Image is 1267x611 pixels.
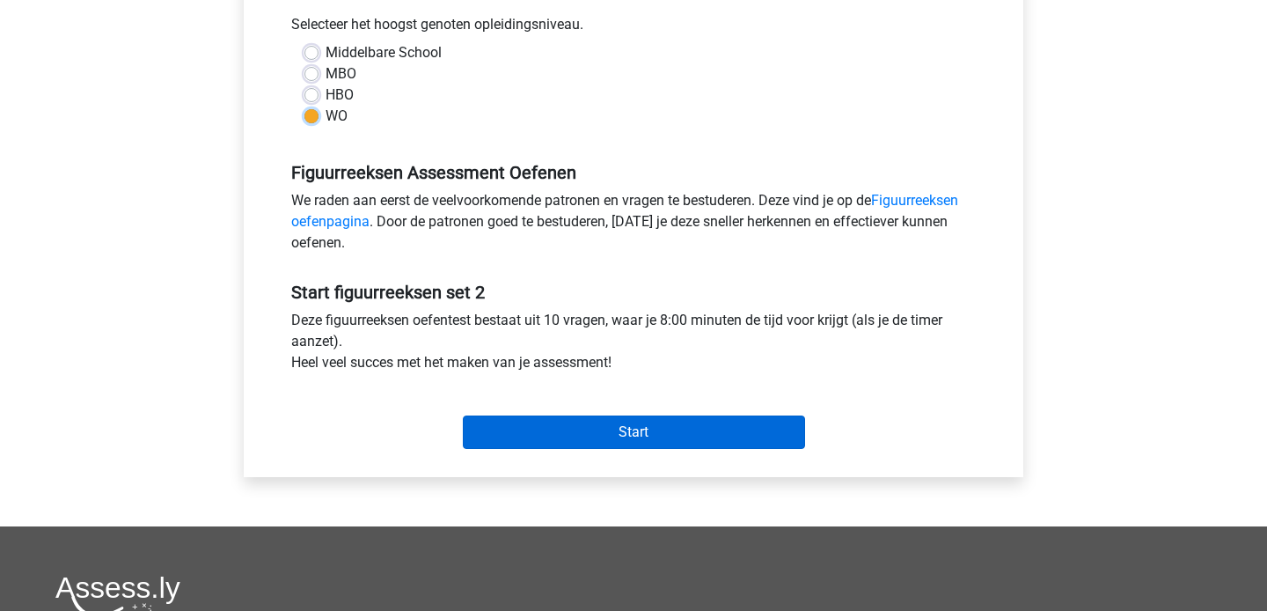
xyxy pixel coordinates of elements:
h5: Figuurreeksen Assessment Oefenen [291,162,976,183]
div: We raden aan eerst de veelvoorkomende patronen en vragen te bestuderen. Deze vind je op de . Door... [278,190,989,261]
label: Middelbare School [326,42,442,63]
div: Selecteer het hoogst genoten opleidingsniveau. [278,14,989,42]
div: Deze figuurreeksen oefentest bestaat uit 10 vragen, waar je 8:00 minuten de tijd voor krijgt (als... [278,310,989,380]
label: MBO [326,63,356,85]
h5: Start figuurreeksen set 2 [291,282,976,303]
label: HBO [326,85,354,106]
input: Start [463,416,805,449]
label: WO [326,106,348,127]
